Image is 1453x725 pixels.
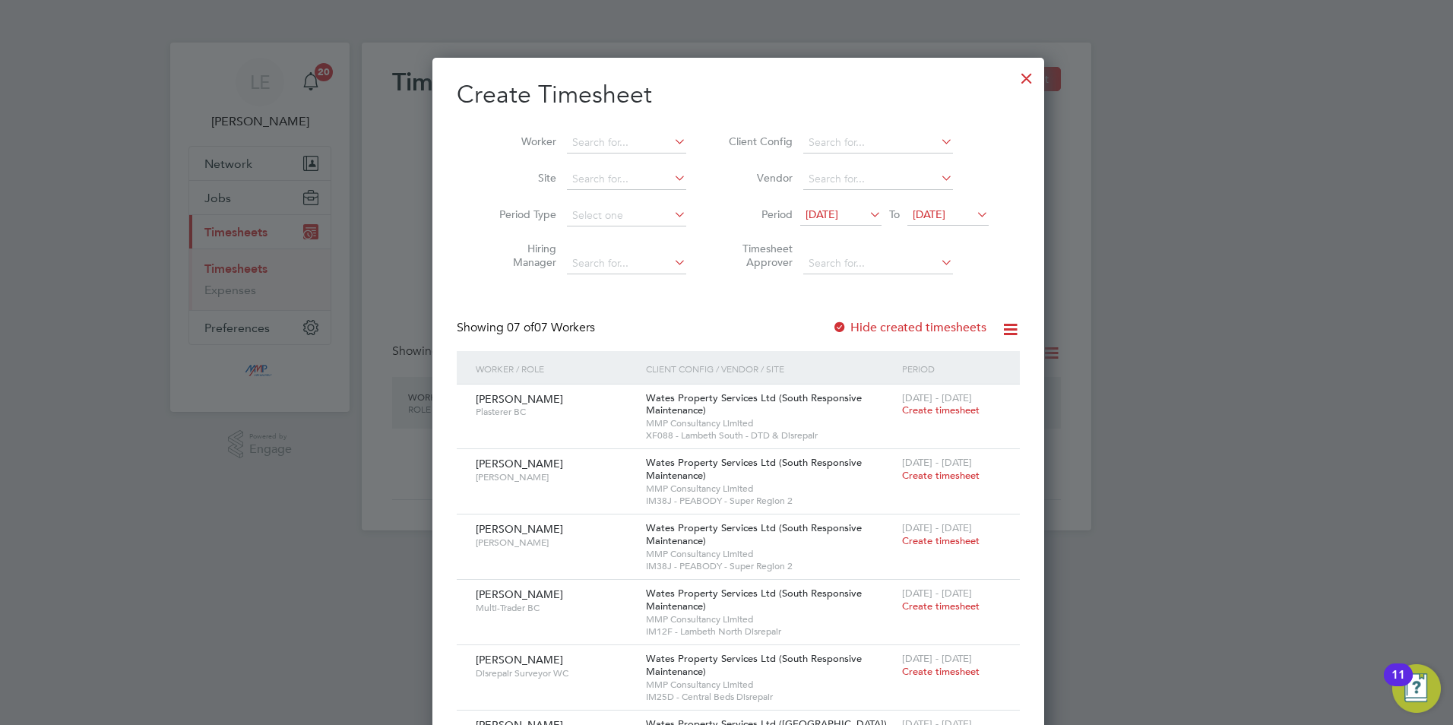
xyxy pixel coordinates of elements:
span: MMP Consultancy Limited [646,613,894,625]
div: Client Config / Vendor / Site [642,351,897,386]
input: Select one [567,205,686,226]
label: Period [724,207,793,221]
span: MMP Consultancy Limited [646,483,894,495]
span: [PERSON_NAME] [476,587,563,601]
input: Search for... [567,253,686,274]
h2: Create Timesheet [457,79,1020,111]
label: Hide created timesheets [832,320,986,335]
input: Search for... [803,169,953,190]
span: MMP Consultancy Limited [646,417,894,429]
label: Client Config [724,135,793,148]
button: Open Resource Center, 11 new notifications [1392,664,1441,713]
span: [DATE] - [DATE] [902,652,972,665]
span: [DATE] - [DATE] [902,587,972,600]
span: IM38J - PEABODY - Super Region 2 [646,560,894,572]
span: [PERSON_NAME] [476,653,563,666]
span: [DATE] [913,207,945,221]
div: 11 [1391,675,1405,695]
span: Create timesheet [902,469,980,482]
span: Create timesheet [902,665,980,678]
span: To [885,204,904,224]
span: Create timesheet [902,600,980,613]
label: Worker [488,135,556,148]
input: Search for... [567,169,686,190]
span: [PERSON_NAME] [476,457,563,470]
span: Wates Property Services Ltd (South Responsive Maintenance) [646,587,862,613]
span: [PERSON_NAME] [476,392,563,406]
div: Period [898,351,1005,386]
input: Search for... [803,253,953,274]
span: Multi-Trader BC [476,602,635,614]
span: Wates Property Services Ltd (South Responsive Maintenance) [646,391,862,417]
label: Hiring Manager [488,242,556,269]
span: Disrepair Surveyor WC [476,667,635,679]
span: Create timesheet [902,404,980,416]
span: Wates Property Services Ltd (South Responsive Maintenance) [646,456,862,482]
span: [PERSON_NAME] [476,522,563,536]
span: MMP Consultancy Limited [646,679,894,691]
span: Wates Property Services Ltd (South Responsive Maintenance) [646,521,862,547]
span: XF088 - Lambeth South - DTD & Disrepair [646,429,894,442]
input: Search for... [567,132,686,154]
span: [DATE] - [DATE] [902,391,972,404]
span: [DATE] - [DATE] [902,521,972,534]
label: Timesheet Approver [724,242,793,269]
span: [PERSON_NAME] [476,471,635,483]
label: Site [488,171,556,185]
span: [DATE] - [DATE] [902,456,972,469]
span: MMP Consultancy Limited [646,548,894,560]
div: Worker / Role [472,351,642,386]
span: 07 of [507,320,534,335]
span: Plasterer BC [476,406,635,418]
div: Showing [457,320,598,336]
span: IM38J - PEABODY - Super Region 2 [646,495,894,507]
span: IM12F - Lambeth North Disrepair [646,625,894,638]
span: [DATE] [806,207,838,221]
span: Wates Property Services Ltd (South Responsive Maintenance) [646,652,862,678]
label: Vendor [724,171,793,185]
span: Create timesheet [902,534,980,547]
input: Search for... [803,132,953,154]
span: IM25D - Central Beds Disrepair [646,691,894,703]
span: 07 Workers [507,320,595,335]
label: Period Type [488,207,556,221]
span: [PERSON_NAME] [476,537,635,549]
